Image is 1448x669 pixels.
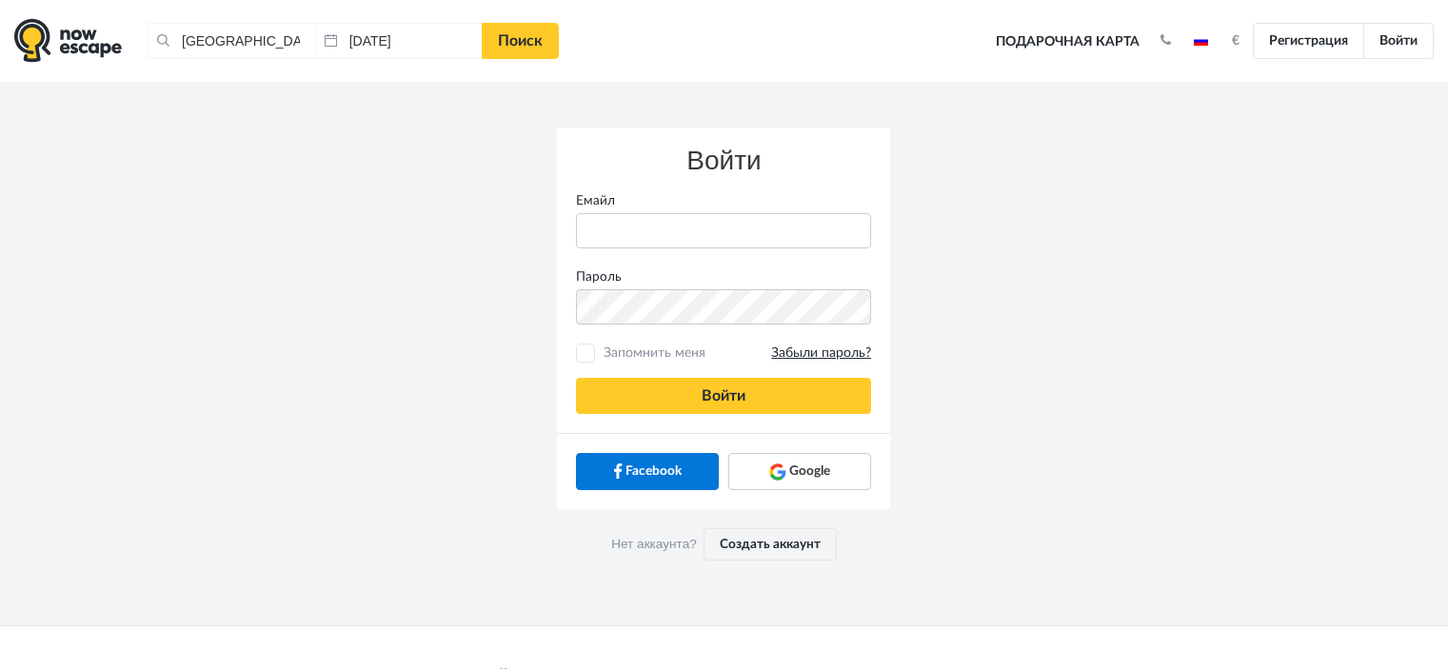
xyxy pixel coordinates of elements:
[789,462,830,481] span: Google
[580,347,592,360] input: Запомнить меняЗабыли пароль?
[576,453,719,489] a: Facebook
[562,191,885,210] label: Емайл
[1232,34,1240,48] strong: €
[562,267,885,286] label: Пароль
[728,453,871,489] a: Google
[625,462,682,481] span: Facebook
[771,344,871,363] a: Забыли пароль?
[557,509,890,580] div: Нет аккаунта?
[1222,31,1249,50] button: €
[315,23,483,59] input: Дата
[576,147,871,176] h3: Войти
[14,18,122,63] img: logo
[482,23,559,59] a: Поиск
[1363,23,1434,59] a: Войти
[148,23,315,59] input: Город или название квеста
[576,378,871,414] button: Войти
[989,21,1146,63] a: Подарочная карта
[1194,36,1208,46] img: ru.jpg
[1253,23,1364,59] a: Регистрация
[599,344,871,363] span: Запомнить меня
[704,528,837,561] a: Создать аккаунт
